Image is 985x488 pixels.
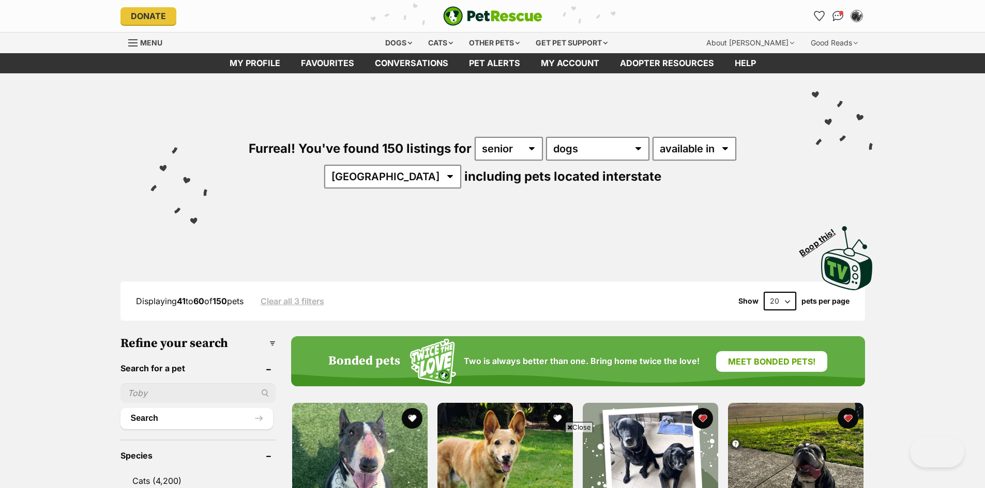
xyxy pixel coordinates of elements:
ul: Account quick links [811,8,865,24]
strong: 60 [193,296,204,306]
input: Toby [120,383,276,403]
button: favourite [547,408,568,429]
span: Boop this! [797,221,845,258]
a: Boop this! [821,217,873,292]
span: Menu [140,38,162,47]
div: Get pet support [528,33,615,53]
div: About [PERSON_NAME] [699,33,801,53]
span: Two is always better than one. Bring home twice the love! [464,356,700,366]
span: Furreal! You've found 150 listings for [249,141,472,156]
img: Squiggle [410,339,456,384]
div: Other pets [462,33,527,53]
div: Dogs [378,33,419,53]
iframe: Help Scout Beacon - Open [910,436,964,467]
a: Conversations [830,8,846,24]
button: favourite [402,408,422,429]
strong: 150 [213,296,227,306]
button: favourite [838,408,859,429]
a: PetRescue [443,6,542,26]
span: including pets located interstate [464,169,661,184]
a: Help [724,53,766,73]
a: Favourites [291,53,365,73]
a: Favourites [811,8,828,24]
img: info.svg [731,439,740,449]
a: Pet alerts [459,53,531,73]
h3: Refine your search [120,336,276,351]
label: pets per page [801,297,850,305]
a: Adopter resources [610,53,724,73]
button: favourite [692,408,713,429]
div: Cats [421,33,460,53]
a: Clear all 3 filters [261,296,324,306]
h4: Bonded pets [328,354,400,369]
button: My account [848,8,865,24]
div: Good Reads [804,33,865,53]
span: Displaying to of pets [136,296,244,306]
img: PetRescue TV logo [821,226,873,290]
a: My profile [219,53,291,73]
a: conversations [365,53,459,73]
button: Search [120,408,273,429]
a: My account [531,53,610,73]
img: chat-41dd97257d64d25036548639549fe6c8038ab92f7586957e7f3b1b290dea8141.svg [832,11,843,21]
header: Search for a pet [120,364,276,373]
a: Donate [120,7,176,25]
header: Species [120,451,276,460]
span: Show [738,297,759,305]
strong: 41 [177,296,186,306]
img: logo-e224e6f780fb5917bec1dbf3a21bbac754714ae5b6737aabdf751b685950b380.svg [443,6,542,26]
span: Close [565,422,593,432]
a: Meet bonded pets! [716,351,827,372]
a: Menu [128,33,170,51]
img: Kate Stockwell profile pic [852,11,862,21]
